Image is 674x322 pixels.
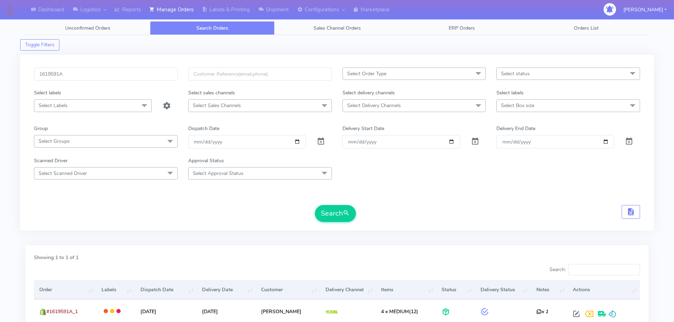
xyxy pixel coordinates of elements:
label: Dispatch Date [188,125,219,132]
label: Delivery End Date [496,125,535,132]
span: Select Delivery Channels [347,102,401,109]
span: 4 x MEDIUM [381,308,409,315]
label: Search: [549,264,640,275]
span: Select status [501,70,530,77]
input: Customer Reference(email,phone) [188,68,332,81]
th: Actions: activate to sort column ascending [568,280,640,299]
span: Sales Channel Orders [313,25,361,31]
label: Select labels [34,89,61,96]
label: Approval Status [188,157,224,164]
label: Scanned Driver [34,157,68,164]
span: Unconfirmed Orders [65,25,110,31]
button: Toggle Filters [20,39,59,51]
button: Search [315,205,356,222]
button: [PERSON_NAME] [618,2,672,17]
span: Search Orders [196,25,228,31]
span: Select Sales Channels [193,102,241,109]
span: ERP Orders [449,25,475,31]
i: x 1 [536,308,548,315]
span: Select Labels [39,102,68,109]
span: Select Box size [501,102,534,109]
label: Showing 1 to 1 of 1 [34,254,79,261]
span: (12) [381,308,418,315]
th: Status: activate to sort column ascending [436,280,475,299]
th: Order: activate to sort column ascending [34,280,96,299]
th: Items: activate to sort column ascending [376,280,436,299]
th: Labels: activate to sort column ascending [96,280,135,299]
span: #1619591A_1 [46,308,78,315]
label: Select delivery channels [342,89,395,96]
label: Select labels [496,89,524,96]
th: Delivery Status: activate to sort column ascending [475,280,531,299]
th: Delivery Channel: activate to sort column ascending [320,280,376,299]
span: Select Order Type [347,70,386,77]
label: Group [34,125,48,132]
img: shopify.png [39,308,46,315]
th: Customer: activate to sort column ascending [255,280,320,299]
th: Delivery Date: activate to sort column ascending [197,280,256,299]
label: Delivery Start Date [342,125,384,132]
th: Dispatch Date: activate to sort column ascending [135,280,197,299]
th: Notes: activate to sort column ascending [531,280,568,299]
input: Order Id [34,68,178,81]
label: Select sales channels [188,89,235,96]
ul: Tabs [25,21,649,35]
img: Yodel [326,310,338,314]
input: Search: [568,264,640,275]
span: Orders List [574,25,599,31]
span: Select Groups [39,138,70,145]
span: Select Approval Status [193,170,243,177]
span: Select Scanned Driver [39,170,87,177]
